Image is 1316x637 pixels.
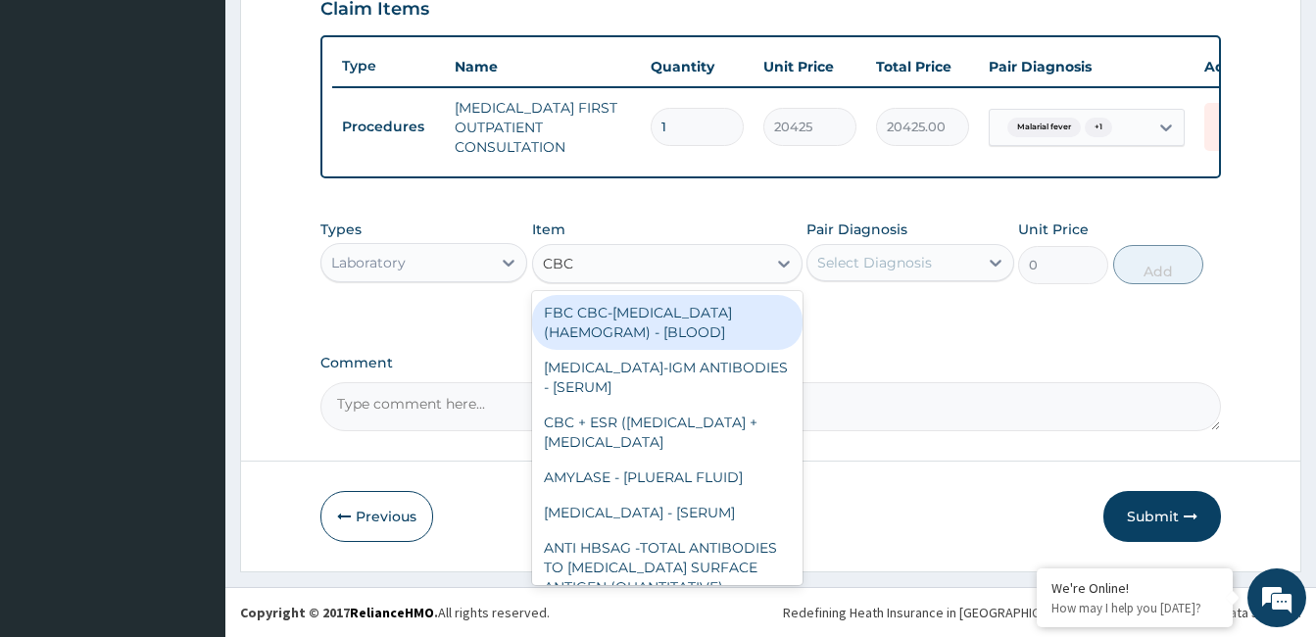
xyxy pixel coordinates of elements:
[532,495,803,530] div: [MEDICAL_DATA] - [SERUM]
[532,460,803,495] div: AMYLASE - [PLUERAL FLUID]
[240,604,438,621] strong: Copyright © 2017 .
[320,221,362,238] label: Types
[445,47,641,86] th: Name
[331,253,406,272] div: Laboratory
[320,491,433,542] button: Previous
[866,47,979,86] th: Total Price
[1051,579,1218,597] div: We're Online!
[532,295,803,350] div: FBC CBC-[MEDICAL_DATA] (HAEMOGRAM) - [BLOOD]
[532,350,803,405] div: [MEDICAL_DATA]-IGM ANTIBODIES - [SERUM]
[1113,245,1203,284] button: Add
[641,47,754,86] th: Quantity
[332,48,445,84] th: Type
[225,587,1316,637] footer: All rights reserved.
[102,110,329,135] div: Chat with us now
[1194,47,1292,86] th: Actions
[806,220,907,239] label: Pair Diagnosis
[332,109,445,145] td: Procedures
[320,355,1221,371] label: Comment
[532,220,565,239] label: Item
[350,604,434,621] a: RelianceHMO
[979,47,1194,86] th: Pair Diagnosis
[114,193,270,391] span: We're online!
[1085,118,1112,137] span: + 1
[783,603,1301,622] div: Redefining Heath Insurance in [GEOGRAPHIC_DATA] using Telemedicine and Data Science!
[1103,491,1221,542] button: Submit
[754,47,866,86] th: Unit Price
[817,253,932,272] div: Select Diagnosis
[532,530,803,605] div: ANTI HBSAG -TOTAL ANTIBODIES TO [MEDICAL_DATA] SURFACE ANTIGEN (QUANTITATIVE)
[1018,220,1089,239] label: Unit Price
[1007,118,1081,137] span: Malarial fever
[321,10,368,57] div: Minimize live chat window
[1051,600,1218,616] p: How may I help you today?
[36,98,79,147] img: d_794563401_company_1708531726252_794563401
[445,88,641,167] td: [MEDICAL_DATA] FIRST OUTPATIENT CONSULTATION
[10,427,373,496] textarea: Type your message and hit 'Enter'
[532,405,803,460] div: CBC + ESR ([MEDICAL_DATA] + [MEDICAL_DATA]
